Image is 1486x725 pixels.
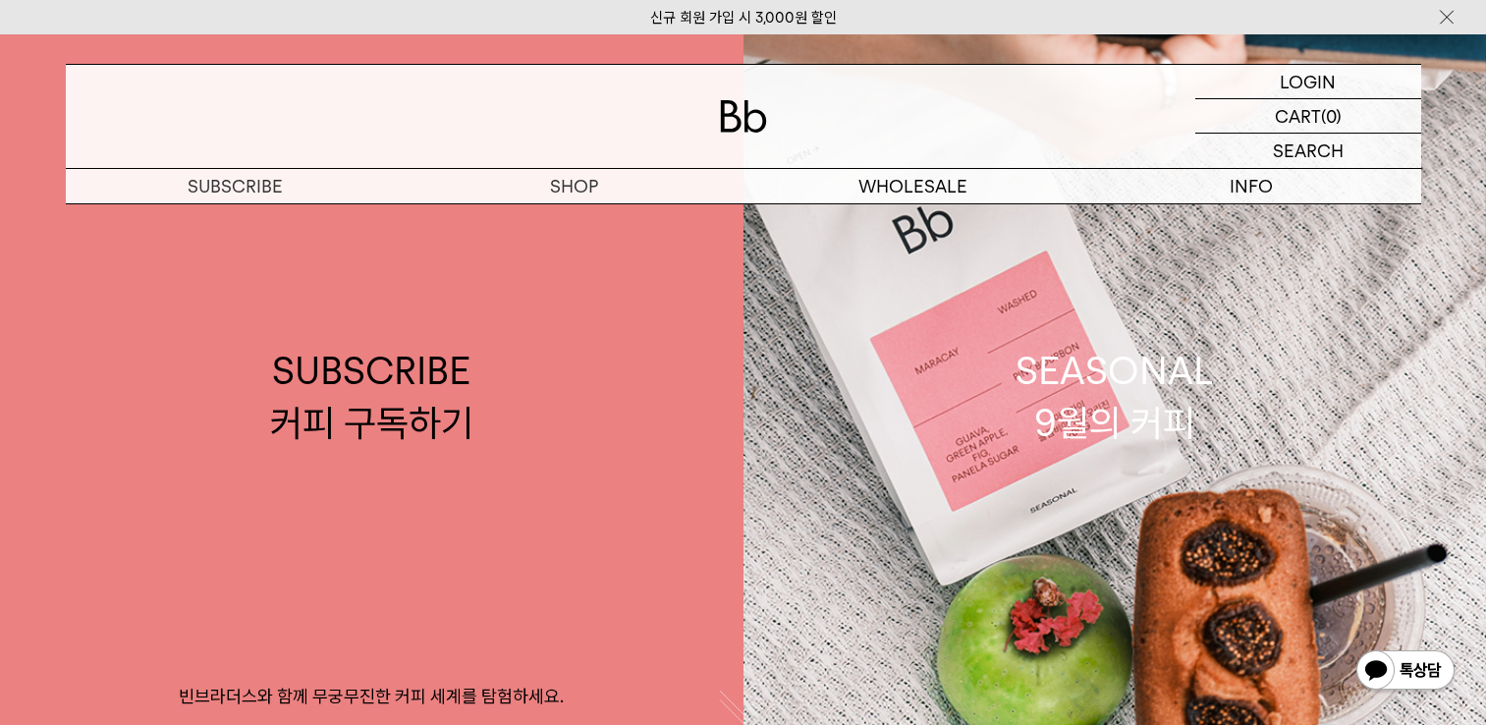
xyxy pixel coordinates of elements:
div: SUBSCRIBE 커피 구독하기 [270,345,473,449]
p: INFO [1082,169,1421,203]
a: SHOP [405,169,743,203]
img: 로고 [720,100,767,133]
a: LOGIN [1195,65,1421,99]
p: LOGIN [1280,65,1336,98]
p: CART [1275,99,1321,133]
div: SEASONAL 9월의 커피 [1016,345,1214,449]
p: WHOLESALE [743,169,1082,203]
p: (0) [1321,99,1342,133]
a: CART (0) [1195,99,1421,134]
p: SEARCH [1273,134,1344,168]
img: 카카오톡 채널 1:1 채팅 버튼 [1354,648,1457,696]
a: 신규 회원 가입 시 3,000원 할인 [650,9,837,27]
a: SUBSCRIBE [66,169,405,203]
